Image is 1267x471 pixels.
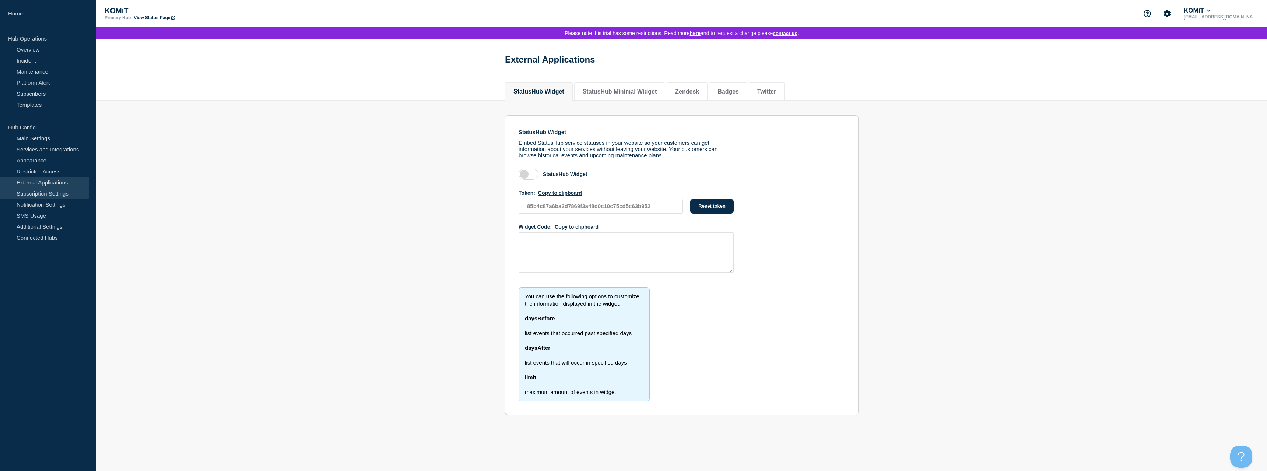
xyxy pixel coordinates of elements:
button: Contact us [773,31,797,36]
button: Token: [538,190,582,196]
a: View Status Page [134,15,175,20]
p: daysAfter [525,344,643,352]
div: Please note this trial has some restrictions. Read more and to request a change please . [96,27,1267,39]
button: KOMiT [1182,7,1212,14]
a: here [689,30,701,36]
iframe: Help Scout Beacon - Open [1230,446,1252,468]
p: [EMAIL_ADDRESS][DOMAIN_NAME] [1182,14,1259,20]
p: limit [525,374,643,381]
span: Token: [519,190,535,196]
span: Widget Code: [519,224,552,230]
h1: External Applications [505,55,595,65]
p: Primary Hub [105,15,131,20]
button: Zendesk [675,88,699,95]
p: Embed StatusHub service statuses in your website so your customers can get information about your... [519,140,734,158]
h2: StatusHub Widget [519,129,734,135]
button: Reset token [690,199,734,214]
p: KOMiT [105,7,252,15]
button: Account settings [1159,6,1175,21]
button: StatusHub Widget [513,88,564,95]
div: StatusHub Widget [543,171,587,177]
button: Twitter [757,88,776,95]
button: StatusHub Minimal Widget [583,88,657,95]
button: Support [1140,6,1155,21]
p: daysBefore [525,315,643,322]
button: Badges [717,88,739,95]
div: You can use the following options to customize the information displayed in the widget: list even... [519,287,650,401]
button: Widget Code: [555,224,599,230]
